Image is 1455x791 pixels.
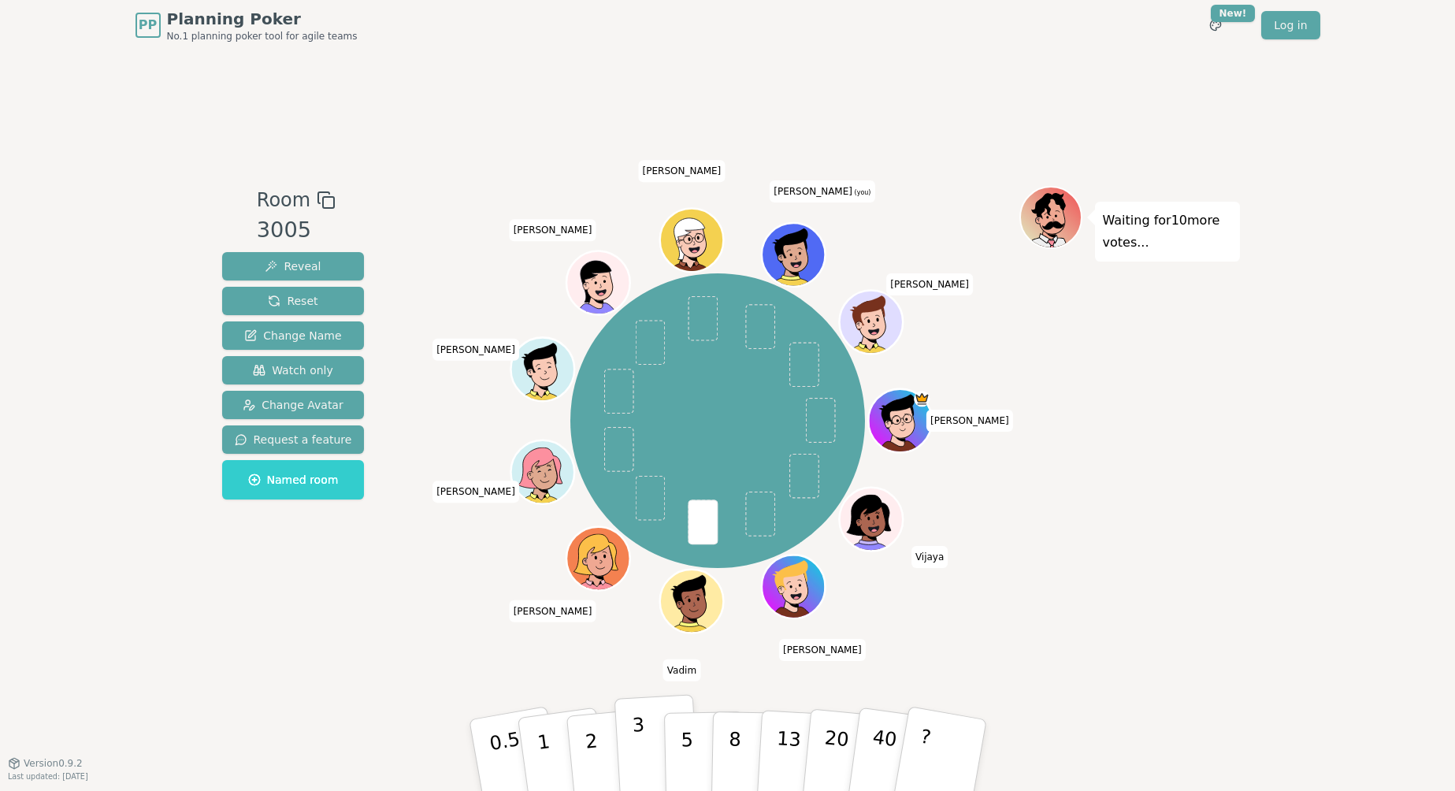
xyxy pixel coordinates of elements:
span: Request a feature [235,432,352,447]
span: Click to change your name [432,481,519,503]
span: Click to change your name [926,410,1013,432]
span: Click to change your name [639,160,726,182]
span: Reveal [265,258,321,274]
span: Click to change your name [911,546,948,568]
button: Change Name [222,321,365,350]
span: Click to change your name [779,639,866,661]
span: Click to change your name [432,339,519,361]
button: Reveal [222,252,365,280]
span: Matt is the host [914,391,930,407]
a: Log in [1261,11,1320,39]
span: Change Avatar [243,397,343,413]
button: Reset [222,287,365,315]
button: Change Avatar [222,391,365,419]
span: Planning Poker [167,8,358,30]
span: PP [139,16,157,35]
div: 3005 [257,214,336,247]
button: New! [1201,11,1230,39]
span: Named room [248,472,339,488]
span: Reset [268,293,317,309]
button: Request a feature [222,425,365,454]
button: Version0.9.2 [8,757,83,770]
p: Waiting for 10 more votes... [1103,210,1232,254]
span: Click to change your name [510,600,596,622]
span: Click to change your name [663,659,700,681]
span: No.1 planning poker tool for agile teams [167,30,358,43]
span: Click to change your name [886,273,973,295]
button: Click to change your avatar [763,225,823,284]
span: Room [257,186,310,214]
button: Watch only [222,356,365,384]
span: (you) [852,189,871,196]
button: Named room [222,460,365,499]
span: Version 0.9.2 [24,757,83,770]
div: New! [1211,5,1256,22]
span: Watch only [253,362,333,378]
a: PPPlanning PokerNo.1 planning poker tool for agile teams [135,8,358,43]
span: Change Name [244,328,341,344]
span: Click to change your name [510,219,596,241]
span: Last updated: [DATE] [8,772,88,781]
span: Click to change your name [770,180,874,202]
